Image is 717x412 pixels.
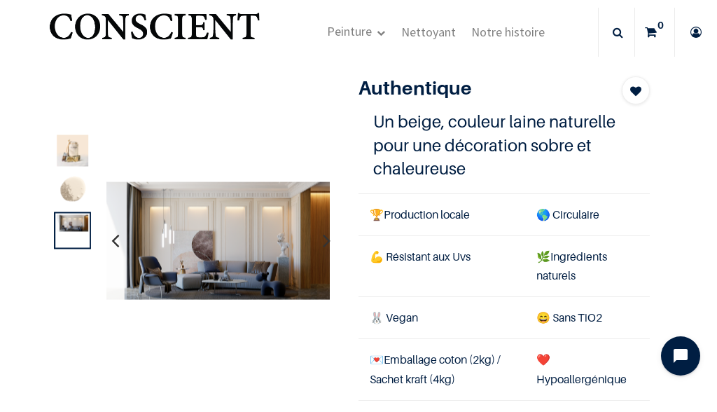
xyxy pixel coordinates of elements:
[536,249,550,263] span: 🌿
[471,24,545,40] span: Notre histoire
[57,174,88,206] img: Product image
[370,249,471,263] span: 💪 Résistant aux Uvs
[525,193,650,235] td: irculaire
[525,235,650,296] td: Ingrédients naturels
[401,24,456,40] span: Nettoyant
[358,339,525,400] td: Emballage coton (2kg) / Sachet kraft (4kg)
[46,5,263,60] a: Logo of Conscient
[46,5,263,60] img: Conscient
[635,8,674,57] a: 0
[630,83,641,99] span: Add to wishlist
[358,76,606,99] h1: Authentique
[525,297,650,339] td: ans TiO2
[525,339,650,400] td: ❤️Hypoallergénique
[106,182,330,300] img: Product image
[370,207,384,221] span: 🏆
[358,193,525,235] td: Production locale
[57,135,88,166] img: Product image
[536,310,559,324] span: 😄 S
[370,310,418,324] span: 🐰 Vegan
[622,76,650,104] button: Add to wishlist
[327,23,372,39] span: Peinture
[373,110,635,181] h4: Un beige, couleur laine naturelle pour une décoration sobre et chaleureuse
[536,207,560,221] span: 🌎 C
[57,214,88,231] img: Product image
[319,7,393,57] a: Peinture
[370,352,384,366] span: 💌
[654,18,667,32] sup: 0
[335,129,559,352] img: Product image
